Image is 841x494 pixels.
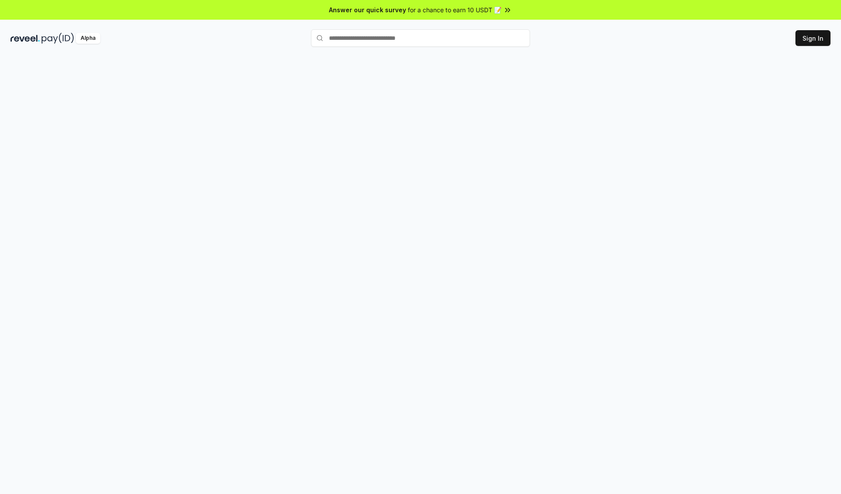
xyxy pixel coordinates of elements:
img: pay_id [42,33,74,44]
span: for a chance to earn 10 USDT 📝 [408,5,502,14]
div: Alpha [76,33,100,44]
button: Sign In [795,30,830,46]
span: Answer our quick survey [329,5,406,14]
img: reveel_dark [11,33,40,44]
